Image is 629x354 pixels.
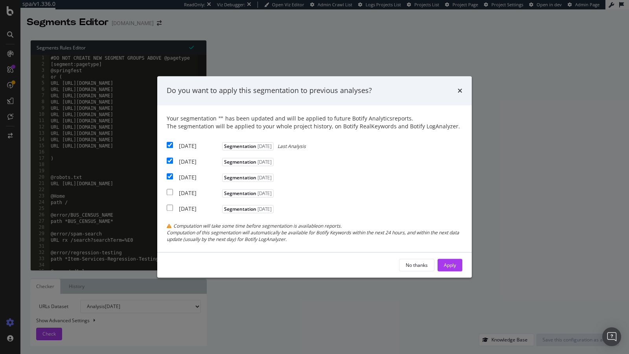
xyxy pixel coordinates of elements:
[256,190,272,197] span: [DATE]
[157,76,472,277] div: modal
[167,86,372,96] div: Do you want to apply this segmentation to previous analyses?
[278,143,306,150] span: Last Analysis
[222,173,274,182] span: Segmentation
[399,259,434,272] button: No thanks
[444,262,456,268] div: Apply
[179,189,220,197] div: [DATE]
[458,86,462,96] div: times
[602,327,621,346] div: Open Intercom Messenger
[179,205,220,213] div: [DATE]
[222,142,274,150] span: Segmentation
[167,122,462,130] div: The segmentation will be applied to your whole project history, on Botify RealKeywords and Botify...
[222,158,274,166] span: Segmentation
[406,262,428,268] div: No thanks
[167,115,462,130] div: Your segmentation has been updated and will be applied to future Botify Analytics reports.
[179,173,220,181] div: [DATE]
[222,205,274,213] span: Segmentation
[167,229,462,243] div: Computation of this segmentation will automatically be available for Botify Keywords within the n...
[256,159,272,165] span: [DATE]
[256,206,272,212] span: [DATE]
[256,174,272,181] span: [DATE]
[179,158,220,166] div: [DATE]
[173,223,342,229] span: Computation will take some time before segmentation is available on reports.
[222,189,274,197] span: Segmentation
[256,143,272,150] span: [DATE]
[179,142,220,150] div: [DATE]
[438,259,462,272] button: Apply
[219,115,223,122] span: " "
